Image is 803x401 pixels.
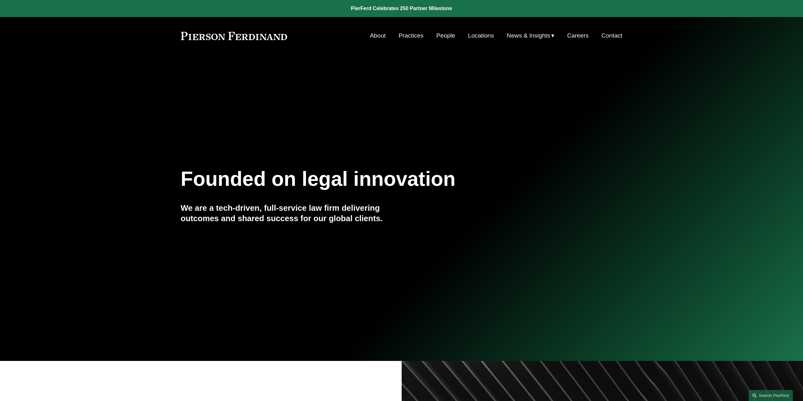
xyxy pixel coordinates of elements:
h1: Founded on legal innovation [181,168,549,191]
span: News & Insights [507,30,550,41]
a: Search this site [749,390,793,401]
a: Careers [567,30,588,42]
a: Practices [399,30,423,42]
a: Contact [601,30,622,42]
a: Locations [468,30,494,42]
h4: We are a tech-driven, full-service law firm delivering outcomes and shared success for our global... [181,203,402,223]
a: People [436,30,455,42]
a: About [370,30,386,42]
a: folder dropdown [507,30,554,42]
